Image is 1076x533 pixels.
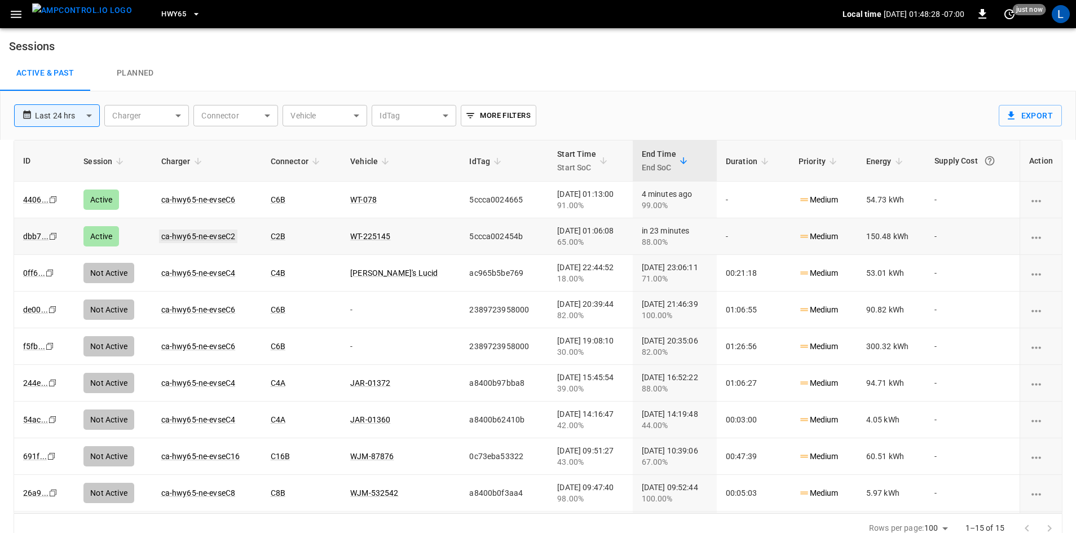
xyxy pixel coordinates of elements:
[557,456,623,468] div: 43.00%
[925,475,1020,512] td: -
[83,190,119,210] div: Active
[23,305,48,314] a: de00...
[1052,5,1070,23] div: profile-icon
[925,292,1020,328] td: -
[642,420,708,431] div: 44.00%
[857,255,925,292] td: 53.01 kWh
[341,292,460,328] td: -
[23,378,48,387] a: 244e...
[350,415,390,424] a: JAR-01360
[1029,341,1053,352] div: charging session options
[161,415,236,424] a: ca-hwy65-ne-evseC4
[47,413,59,426] div: copy
[717,365,790,402] td: 01:06:27
[557,445,623,468] div: [DATE] 09:51:27
[83,373,134,393] div: Not Active
[1029,194,1053,205] div: charging session options
[925,182,1020,218] td: -
[557,383,623,394] div: 39.00%
[557,188,623,211] div: [DATE] 01:13:00
[460,292,548,328] td: 2389723958000
[460,402,548,438] td: a8400b62410b
[642,408,708,431] div: [DATE] 14:19:48
[884,8,964,20] p: [DATE] 01:48:28 -07:00
[23,232,48,241] a: dbb7...
[934,151,1011,171] div: Supply Cost
[717,402,790,438] td: 00:03:00
[717,255,790,292] td: 00:21:18
[857,328,925,365] td: 300.32 kWh
[1020,140,1062,182] th: Action
[350,488,399,497] a: WJM-532542
[14,140,1062,513] div: sessions table
[557,147,596,174] div: Start Time
[48,230,59,243] div: copy
[47,377,59,389] div: copy
[461,105,536,126] button: More Filters
[161,155,205,168] span: Charger
[557,147,611,174] span: Start TimeStart SoC
[717,218,790,255] td: -
[642,482,708,504] div: [DATE] 09:52:44
[799,267,839,279] p: Medium
[799,451,839,462] p: Medium
[642,372,708,394] div: [DATE] 16:52:22
[271,232,285,241] a: C2B
[1029,487,1053,499] div: charging session options
[843,8,881,20] p: Local time
[271,305,285,314] a: C6B
[717,292,790,328] td: 01:06:55
[642,225,708,248] div: in 23 minutes
[857,218,925,255] td: 150.48 kWh
[557,161,596,174] p: Start SoC
[925,365,1020,402] td: -
[1013,4,1046,15] span: just now
[857,438,925,475] td: 60.51 kWh
[642,147,676,174] div: End Time
[1029,451,1053,462] div: charging session options
[925,255,1020,292] td: -
[857,292,925,328] td: 90.82 kWh
[799,377,839,389] p: Medium
[557,236,623,248] div: 65.00%
[460,438,548,475] td: 0c73eba53322
[32,3,132,17] img: ampcontrol.io logo
[350,378,390,387] a: JAR-01372
[642,200,708,211] div: 99.00%
[271,155,323,168] span: Connector
[460,365,548,402] td: a8400b97bba8
[271,195,285,204] a: C6B
[557,200,623,211] div: 91.00%
[271,342,285,351] a: C6B
[14,140,74,182] th: ID
[46,450,58,462] div: copy
[159,230,238,243] a: ca-hwy65-ne-evseC2
[866,155,906,168] span: Energy
[557,372,623,394] div: [DATE] 15:45:54
[271,268,285,277] a: C4B
[925,402,1020,438] td: -
[157,3,205,25] button: HWY65
[1000,5,1018,23] button: set refresh interval
[642,383,708,394] div: 88.00%
[47,303,59,316] div: copy
[999,105,1062,126] button: Export
[857,182,925,218] td: 54.73 kWh
[23,268,45,277] a: 0ff6...
[857,365,925,402] td: 94.71 kWh
[726,155,772,168] span: Duration
[557,335,623,358] div: [DATE] 19:08:10
[925,328,1020,365] td: -
[717,438,790,475] td: 00:47:39
[642,273,708,284] div: 71.00%
[83,155,127,168] span: Session
[23,415,48,424] a: 54ac...
[980,151,1000,171] button: The cost of your charging session based on your supply rates
[1029,267,1053,279] div: charging session options
[83,263,134,283] div: Not Active
[799,304,839,316] p: Medium
[271,488,285,497] a: C8B
[1029,414,1053,425] div: charging session options
[460,475,548,512] td: a8400b0f3aa4
[642,236,708,248] div: 88.00%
